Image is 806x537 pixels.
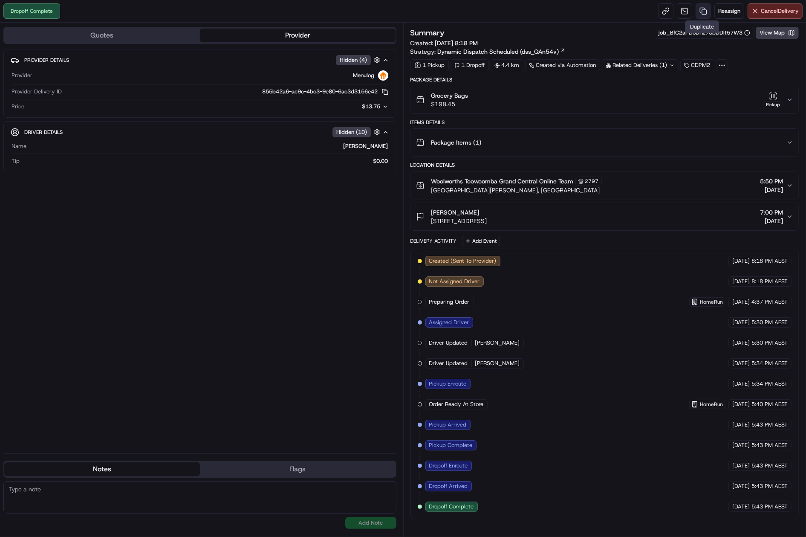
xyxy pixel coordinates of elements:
[732,298,750,306] span: [DATE]
[429,319,469,326] span: Assigned Driver
[732,482,750,490] span: [DATE]
[429,401,484,408] span: Order Ready At Store
[491,59,523,71] div: 4.4 km
[585,178,599,185] span: 2797
[429,360,468,367] span: Driver Updated
[751,380,788,388] span: 5:34 PM AEST
[431,91,468,100] span: Grocery Bags
[410,76,799,83] div: Package Details
[475,339,520,347] span: [PERSON_NAME]
[763,92,783,108] button: Pickup
[659,29,750,37] button: job_BfC2aPDoDRz7UbDDit57W3
[340,56,367,64] span: Hidden ( 4 )
[732,339,750,347] span: [DATE]
[435,39,478,47] span: [DATE] 8:18 PM
[732,278,750,285] span: [DATE]
[732,462,750,470] span: [DATE]
[751,257,788,265] span: 8:18 PM AEST
[602,59,679,71] div: Related Deliveries (1)
[429,298,470,306] span: Preparing Order
[24,129,63,136] span: Driver Details
[200,462,396,476] button: Flags
[700,299,723,305] span: HomeRun
[751,278,788,285] span: 8:18 PM AEST
[732,257,750,265] span: [DATE]
[336,128,367,136] span: Hidden ( 10 )
[431,138,482,147] span: Package Items ( 1 )
[751,503,788,511] span: 5:43 PM AEST
[756,27,799,39] button: View Map
[760,208,783,217] span: 7:00 PM
[429,339,468,347] span: Driver Updated
[410,119,799,126] div: Items Details
[411,129,799,156] button: Package Items (1)
[763,101,783,108] div: Pickup
[751,482,788,490] span: 5:43 PM AEST
[732,360,750,367] span: [DATE]
[411,171,799,200] button: Woolworths Toowoomba Grand Central Online Team2797[GEOGRAPHIC_DATA][PERSON_NAME], [GEOGRAPHIC_DAT...
[748,3,803,19] button: CancelDelivery
[680,59,714,71] div: CDPM2
[313,103,388,110] button: $13.75
[429,257,497,265] span: Created (Sent To Provider)
[732,401,750,408] span: [DATE]
[429,380,467,388] span: Pickup Enroute
[475,360,520,367] span: [PERSON_NAME]
[438,47,566,56] a: Dynamic Dispatch Scheduled (dss_QAn54v)
[362,103,381,110] span: $13.75
[30,142,388,150] div: [PERSON_NAME]
[429,503,474,511] span: Dropoff Complete
[685,20,719,33] div: Duplicate
[378,70,388,81] img: justeat_logo.png
[431,217,487,225] span: [STREET_ADDRESS]
[751,298,788,306] span: 4:37 PM AEST
[714,3,744,19] button: Reassign
[23,157,388,165] div: $0.00
[431,177,574,186] span: Woolworths Toowoomba Grand Central Online Team
[732,319,750,326] span: [DATE]
[11,53,389,67] button: Provider DetailsHidden (4)
[429,441,473,449] span: Pickup Complete
[761,7,799,15] span: Cancel Delivery
[429,462,468,470] span: Dropoff Enroute
[332,127,382,137] button: Hidden (10)
[429,278,480,285] span: Not Assigned Driver
[410,59,449,71] div: 1 Pickup
[12,103,24,110] span: Price
[410,162,799,168] div: Location Details
[4,29,200,42] button: Quotes
[751,421,788,429] span: 5:43 PM AEST
[751,339,788,347] span: 5:30 PM AEST
[732,441,750,449] span: [DATE]
[429,482,468,490] span: Dropoff Arrived
[24,57,69,64] span: Provider Details
[411,203,799,230] button: [PERSON_NAME][STREET_ADDRESS]7:00 PM[DATE]
[12,157,20,165] span: Tip
[451,59,489,71] div: 1 Dropoff
[760,217,783,225] span: [DATE]
[431,100,468,108] span: $198.45
[431,208,480,217] span: [PERSON_NAME]
[732,503,750,511] span: [DATE]
[12,88,62,96] span: Provider Delivery ID
[410,39,478,47] span: Created:
[760,186,783,194] span: [DATE]
[263,88,388,96] button: 855b42a6-ac9c-4bc3-9e80-6ac3d3156e42
[525,59,600,71] div: Created via Automation
[700,401,723,408] span: HomeRun
[410,47,566,56] div: Strategy:
[438,47,559,56] span: Dynamic Dispatch Scheduled (dss_QAn54v)
[4,462,200,476] button: Notes
[11,125,389,139] button: Driver DetailsHidden (10)
[410,238,457,244] div: Delivery Activity
[431,186,602,194] span: [GEOGRAPHIC_DATA][PERSON_NAME], [GEOGRAPHIC_DATA]
[732,421,750,429] span: [DATE]
[12,142,26,150] span: Name
[751,360,788,367] span: 5:34 PM AEST
[200,29,396,42] button: Provider
[751,401,788,408] span: 5:40 PM AEST
[718,7,740,15] span: Reassign
[751,441,788,449] span: 5:43 PM AEST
